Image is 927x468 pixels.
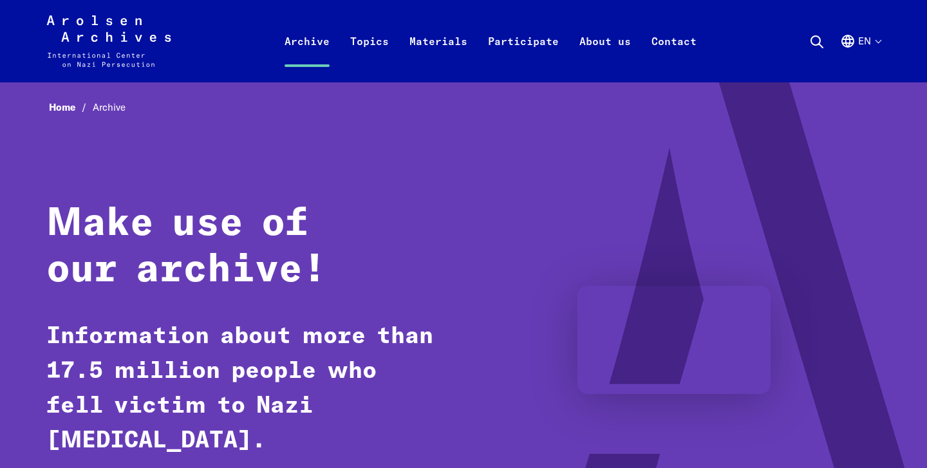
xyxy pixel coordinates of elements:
[46,98,881,118] nav: Breadcrumb
[274,31,340,82] a: Archive
[274,15,707,67] nav: Primary
[840,33,881,80] button: English, language selection
[49,101,93,113] a: Home
[641,31,707,82] a: Contact
[569,31,641,82] a: About us
[399,31,478,82] a: Materials
[46,319,441,458] p: Information about more than 17.5 million people who fell victim to Nazi [MEDICAL_DATA].
[478,31,569,82] a: Participate
[340,31,399,82] a: Topics
[46,201,441,294] h1: Make use of our archive!
[93,101,126,113] span: Archive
